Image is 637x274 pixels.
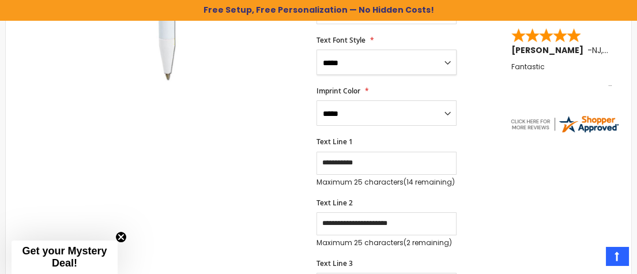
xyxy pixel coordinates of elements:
[509,127,620,137] a: 4pens.com certificate URL
[316,86,360,96] span: Imprint Color
[592,44,601,56] span: NJ
[404,177,455,187] span: (14 remaining)
[316,258,353,268] span: Text Line 3
[316,238,457,247] p: Maximum 25 characters
[404,238,452,247] span: (2 remaining)
[115,231,127,243] button: Close teaser
[509,114,620,134] img: 4pens.com widget logo
[511,63,612,88] div: Fantastic
[511,44,587,56] span: [PERSON_NAME]
[316,137,353,147] span: Text Line 1
[12,241,118,274] div: Get your Mystery Deal!Close teaser
[22,245,107,269] span: Get your Mystery Deal!
[606,247,628,265] a: Top
[316,178,457,187] p: Maximum 25 characters
[316,35,365,45] span: Text Font Style
[316,198,353,208] span: Text Line 2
